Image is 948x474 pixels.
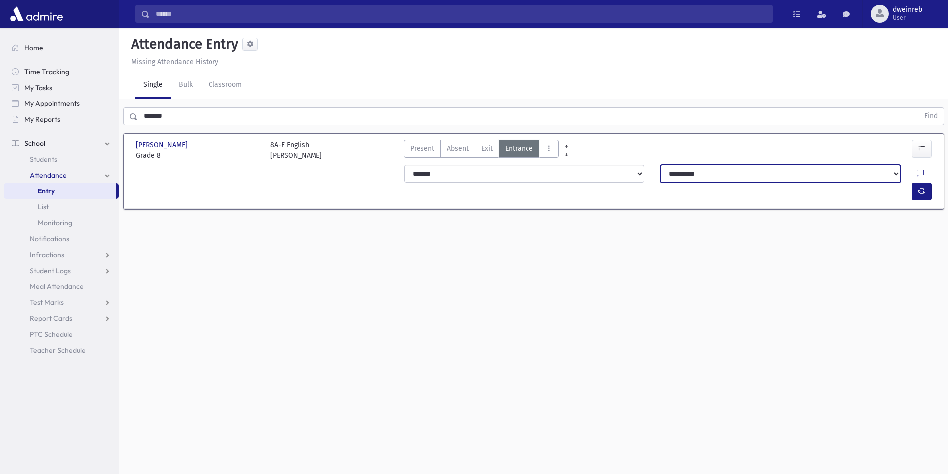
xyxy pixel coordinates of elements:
span: Attendance [30,171,67,180]
a: Missing Attendance History [127,58,218,66]
div: AttTypes [404,140,559,161]
span: PTC Schedule [30,330,73,339]
a: Attendance [4,167,119,183]
span: Exit [481,143,493,154]
a: Time Tracking [4,64,119,80]
span: School [24,139,45,148]
a: Monitoring [4,215,119,231]
a: My Tasks [4,80,119,95]
span: Teacher Schedule [30,346,86,355]
span: Time Tracking [24,67,69,76]
a: Notifications [4,231,119,247]
span: My Reports [24,115,60,124]
span: dweinreb [893,6,922,14]
a: List [4,199,119,215]
a: My Reports [4,111,119,127]
a: Student Logs [4,263,119,279]
span: List [38,202,49,211]
img: AdmirePro [8,4,65,24]
span: Entrance [505,143,533,154]
input: Search [150,5,772,23]
span: [PERSON_NAME] [136,140,190,150]
a: Entry [4,183,116,199]
span: Meal Attendance [30,282,84,291]
a: Students [4,151,119,167]
span: Student Logs [30,266,71,275]
a: Test Marks [4,294,119,310]
a: Meal Attendance [4,279,119,294]
a: Classroom [201,71,250,99]
a: PTC Schedule [4,326,119,342]
span: Entry [38,187,55,195]
span: Monitoring [38,218,72,227]
h5: Attendance Entry [127,36,238,53]
span: Present [410,143,434,154]
button: Find [918,108,944,125]
span: Report Cards [30,314,72,323]
span: Absent [447,143,469,154]
a: Bulk [171,71,201,99]
span: Notifications [30,234,69,243]
span: Students [30,155,57,164]
a: My Appointments [4,95,119,111]
span: Infractions [30,250,64,259]
a: Single [135,71,171,99]
span: My Appointments [24,99,80,108]
a: Teacher Schedule [4,342,119,358]
a: Report Cards [4,310,119,326]
div: 8A-F English [PERSON_NAME] [270,140,322,161]
u: Missing Attendance History [131,58,218,66]
span: User [893,14,922,22]
a: School [4,135,119,151]
a: Infractions [4,247,119,263]
span: Test Marks [30,298,64,307]
span: Home [24,43,43,52]
span: Grade 8 [136,150,260,161]
a: Home [4,40,119,56]
span: My Tasks [24,83,52,92]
